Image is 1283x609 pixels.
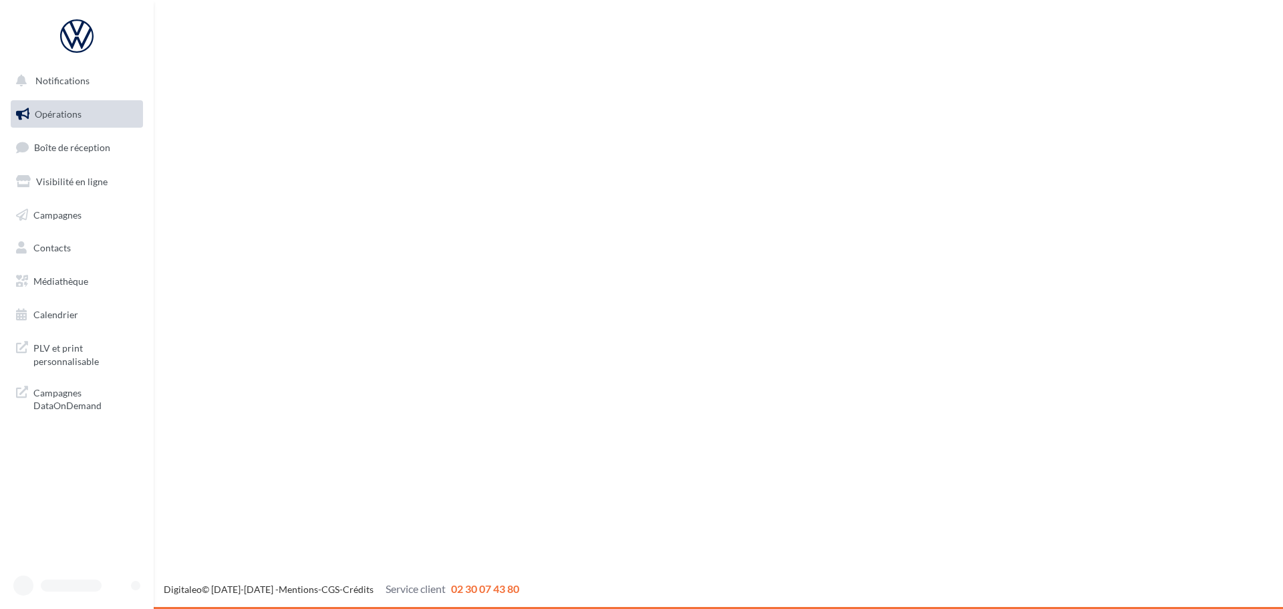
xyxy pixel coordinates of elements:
a: Contacts [8,234,146,262]
a: Digitaleo [164,584,202,595]
span: Service client [386,582,446,595]
span: Visibilité en ligne [36,176,108,187]
span: Contacts [33,242,71,253]
span: Médiathèque [33,275,88,287]
a: Campagnes DataOnDemand [8,378,146,418]
a: Mentions [279,584,318,595]
a: Visibilité en ligne [8,168,146,196]
span: Opérations [35,108,82,120]
a: Calendrier [8,301,146,329]
span: Campagnes [33,209,82,220]
span: PLV et print personnalisable [33,339,138,368]
span: Notifications [35,75,90,86]
span: Campagnes DataOnDemand [33,384,138,412]
button: Notifications [8,67,140,95]
a: Médiathèque [8,267,146,295]
span: 02 30 07 43 80 [451,582,519,595]
span: Boîte de réception [34,142,110,153]
a: Opérations [8,100,146,128]
span: Calendrier [33,309,78,320]
span: © [DATE]-[DATE] - - - [164,584,519,595]
a: Boîte de réception [8,133,146,162]
a: CGS [321,584,339,595]
a: PLV et print personnalisable [8,334,146,373]
a: Campagnes [8,201,146,229]
a: Crédits [343,584,374,595]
